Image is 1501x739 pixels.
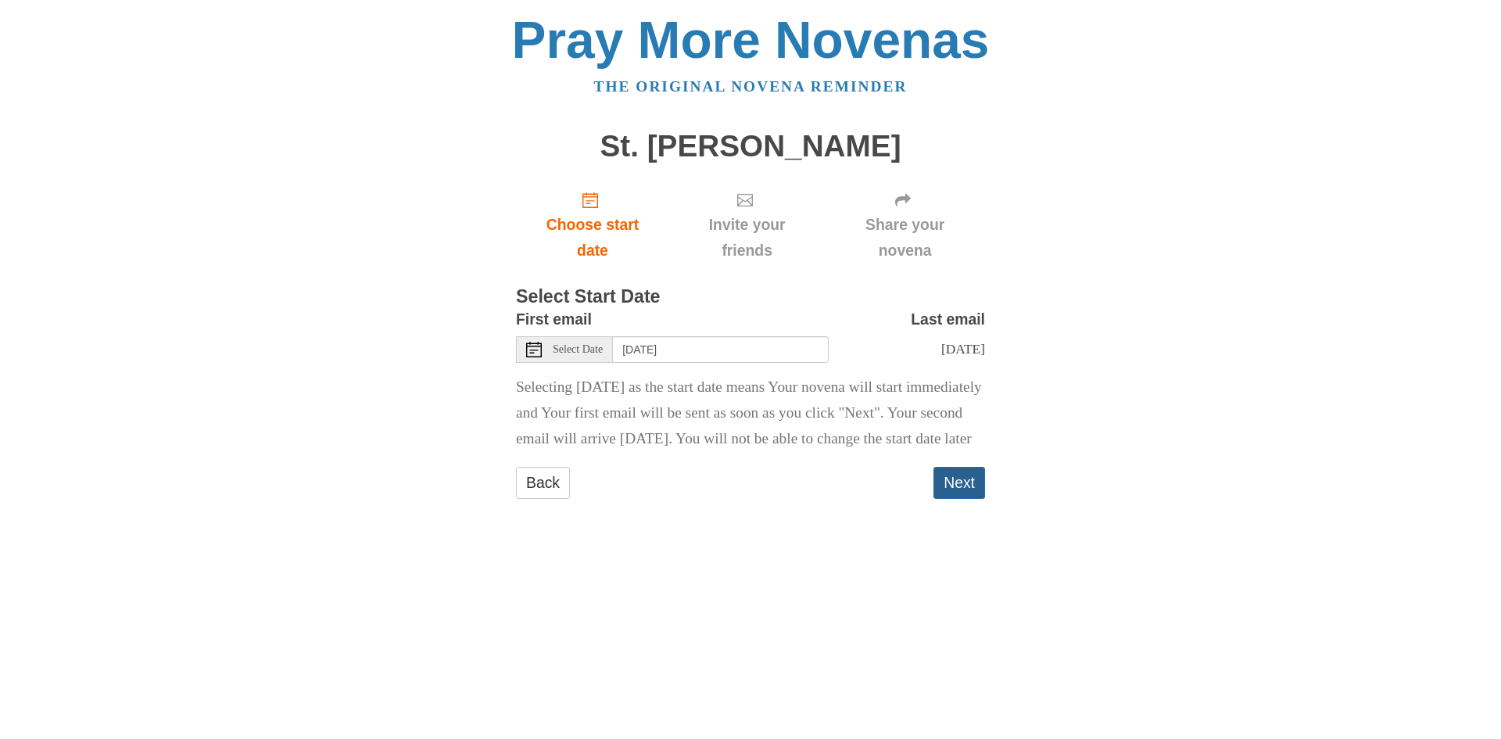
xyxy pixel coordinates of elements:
input: Use the arrow keys to pick a date [613,336,829,363]
div: Click "Next" to confirm your start date first. [669,178,825,271]
span: Invite your friends [685,212,809,264]
h3: Select Start Date [516,287,985,307]
label: Last email [911,307,985,332]
p: Selecting [DATE] as the start date means Your novena will start immediately and Your first email ... [516,375,985,452]
button: Next [933,467,985,499]
a: Pray More Novenas [512,11,990,69]
a: The original novena reminder [594,78,908,95]
label: First email [516,307,592,332]
h1: St. [PERSON_NAME] [516,130,985,163]
a: Choose start date [516,178,669,271]
span: Choose start date [532,212,654,264]
span: [DATE] [941,341,985,357]
a: Back [516,467,570,499]
span: Select Date [553,344,603,355]
div: Click "Next" to confirm your start date first. [825,178,985,271]
span: Share your novena [840,212,969,264]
